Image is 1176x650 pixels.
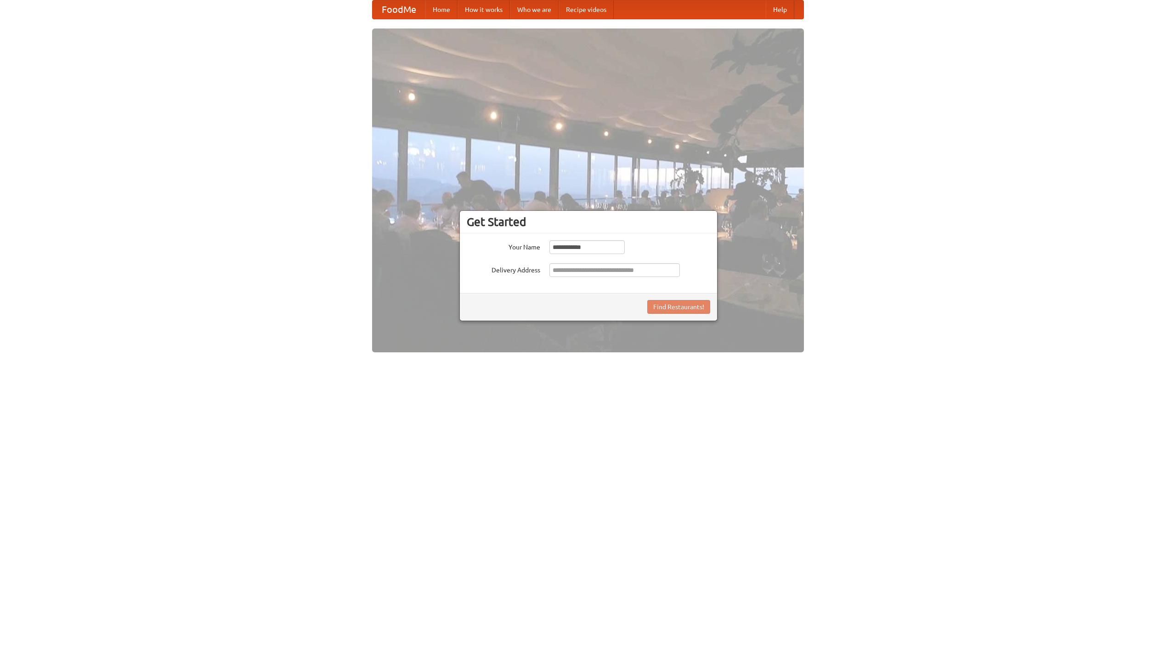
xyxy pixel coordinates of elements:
a: Home [425,0,458,19]
h3: Get Started [467,215,710,229]
label: Delivery Address [467,263,540,275]
a: Recipe videos [559,0,614,19]
a: Who we are [510,0,559,19]
a: FoodMe [373,0,425,19]
a: How it works [458,0,510,19]
a: Help [766,0,794,19]
label: Your Name [467,240,540,252]
button: Find Restaurants! [647,300,710,314]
